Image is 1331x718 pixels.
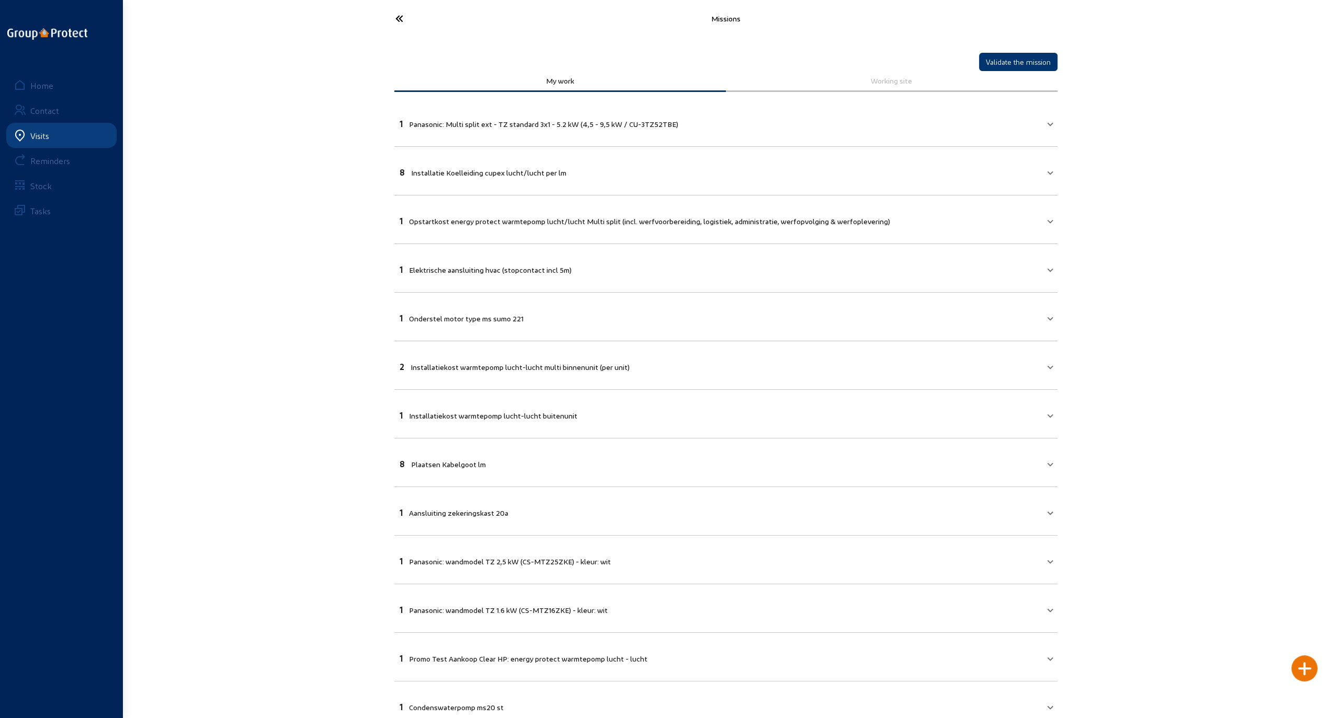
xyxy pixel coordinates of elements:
mat-expansion-panel-header: 1Panasonic: Multi split ext - TZ standard 3x1 - 5.2 kW (4,5 - 9,5 kW / CU-3TZ52TBE) [394,105,1057,140]
span: Aansluiting zekeringskast 20a [409,508,508,517]
div: Stock [30,181,52,191]
span: 1 [400,556,403,566]
mat-expansion-panel-header: 1Promo Test Aankoop Clear HP: energy protect warmtepomp lucht - lucht [394,639,1057,675]
img: logo-oneline.png [7,28,87,40]
span: 1 [400,410,403,420]
div: Reminders [30,156,70,166]
div: Tasks [30,206,51,216]
span: Installatie Koelleiding cupex lucht/lucht per lm [411,168,566,177]
div: Contact [30,106,59,115]
span: 1 [400,119,403,129]
span: Plaatsen Kabelgoot lm [411,460,486,469]
div: My work [402,76,719,85]
mat-expansion-panel-header: 1Opstartkost energy protect warmtepomp lucht/lucht Multi split (incl. werfvoorbereiding, logistie... [394,202,1057,237]
a: Stock [6,173,117,198]
mat-expansion-panel-header: 1Panasonic: wandmodel TZ 1.6 kW (CS-MTZ16ZKE) - kleur: wit [394,590,1057,626]
mat-expansion-panel-header: 1Elektrische aansluiting hvac (stopcontact incl 5m) [394,250,1057,286]
span: Onderstel motor type ms sumo 221 [409,314,524,323]
a: Visits [6,123,117,148]
mat-expansion-panel-header: 2Installatiekost warmtepomp lucht-lucht multi binnenunit (per unit) [394,348,1057,383]
mat-expansion-panel-header: 8Installatie Koelleiding cupex lucht/lucht per lm [394,153,1057,189]
span: 1 [400,264,403,274]
mat-expansion-panel-header: 1Onderstel motor type ms sumo 221 [394,299,1057,334]
span: Promo Test Aankoop Clear HP: energy protect warmtepomp lucht - lucht [409,654,647,663]
a: Home [6,73,117,98]
span: 1 [400,507,403,517]
span: Installatiekost warmtepomp lucht-lucht multi binnenunit (per unit) [411,363,630,372]
span: 1 [400,702,403,712]
div: Home [30,80,53,90]
span: 1 [400,216,403,226]
span: Panasonic: Multi split ext - TZ standard 3x1 - 5.2 kW (4,5 - 9,5 kW / CU-3TZ52TBE) [409,120,678,129]
span: Condenswaterpomp ms20 st [409,703,504,712]
span: Panasonic: wandmodel TZ 2,5 kW (CS-MTZ25ZKE) - kleur: wit [409,557,611,566]
div: Missions [496,14,956,23]
button: Validate the mission [979,53,1057,71]
span: 2 [400,362,404,372]
span: Opstartkost energy protect warmtepomp lucht/lucht Multi split (incl. werfvoorbereiding, logistiek... [409,217,890,226]
span: 1 [400,605,403,615]
div: Visits [30,131,49,141]
div: Working site [733,76,1050,85]
a: Contact [6,98,117,123]
mat-expansion-panel-header: 1Installatiekost warmtepomp lucht-lucht buitenunit [394,396,1057,432]
span: 1 [400,313,403,323]
mat-expansion-panel-header: 1Aansluiting zekeringskast 20a [394,493,1057,529]
span: Elektrische aansluiting hvac (stopcontact incl 5m) [409,265,572,274]
span: Panasonic: wandmodel TZ 1.6 kW (CS-MTZ16ZKE) - kleur: wit [409,606,608,615]
span: 8 [400,459,405,469]
a: Reminders [6,148,117,173]
span: Installatiekost warmtepomp lucht-lucht buitenunit [409,411,577,420]
a: Tasks [6,198,117,223]
span: 1 [400,653,403,663]
mat-expansion-panel-header: 1Panasonic: wandmodel TZ 2,5 kW (CS-MTZ25ZKE) - kleur: wit [394,542,1057,577]
span: 8 [400,167,405,177]
mat-expansion-panel-header: 8Plaatsen Kabelgoot lm [394,445,1057,480]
